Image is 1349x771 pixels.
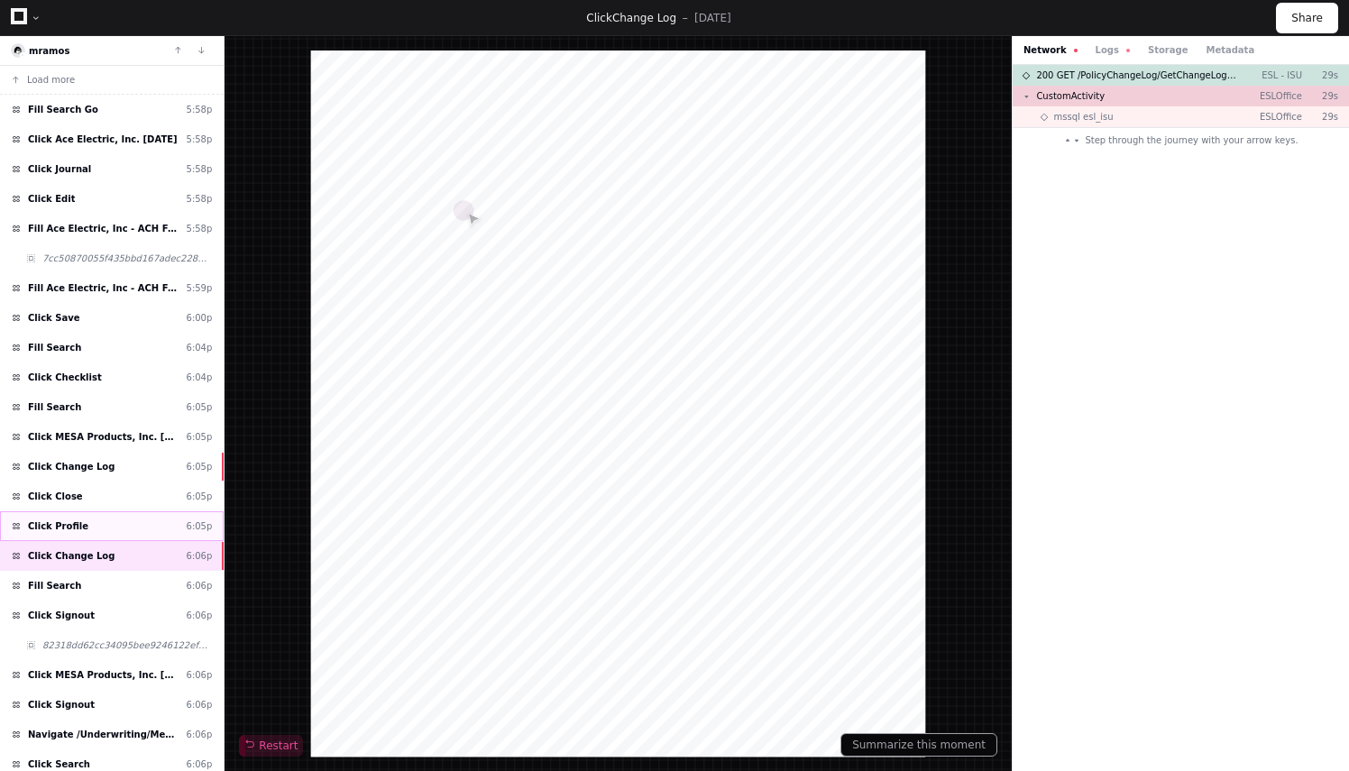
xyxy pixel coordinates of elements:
[187,609,213,622] div: 6:06p
[28,311,80,325] span: Click Save
[13,45,24,57] img: 15.svg
[28,162,91,176] span: Click Journal
[1252,110,1302,124] p: ESLOffice
[1252,89,1302,103] p: ESLOffice
[28,668,179,682] span: Click MESA Products, Inc. [DATE]
[28,341,81,354] span: Fill Search
[28,371,102,384] span: Click Checklist
[187,490,213,503] div: 6:05p
[28,133,178,146] span: Click Ace Electric, Inc. [DATE]
[28,281,179,295] span: Fill Ace Electric, Inc - ACH Form Needs Clarification
[28,192,75,206] span: Click Edit
[28,609,95,622] span: Click Signout
[1148,43,1188,57] button: Storage
[187,460,213,473] div: 6:05p
[28,519,88,533] span: Click Profile
[27,73,75,87] span: Load more
[1085,133,1298,147] span: Step through the journey with your arrow keys.
[187,341,213,354] div: 6:04p
[1302,69,1338,82] p: 29s
[28,757,90,771] span: Click Search
[187,668,213,682] div: 6:06p
[28,103,98,116] span: Fill Search Go
[1302,110,1338,124] p: 29s
[187,281,213,295] div: 5:59p
[187,549,213,563] div: 6:06p
[1302,89,1338,103] p: 29s
[28,222,179,235] span: Fill Ace Electric, Inc - ACH Form Needs Clarification
[42,252,212,265] span: 7cc50870055f435bbd167adec22837fc
[187,430,213,444] div: 6:05p
[28,728,179,741] span: Navigate /Underwriting/MedicalStopLoss
[187,519,213,533] div: 6:05p
[840,733,997,757] button: Summarize this moment
[28,698,95,711] span: Click Signout
[1276,3,1338,33] button: Share
[187,698,213,711] div: 6:06p
[187,757,213,771] div: 6:06p
[694,11,731,25] p: [DATE]
[42,638,212,652] span: 82318dd62cc34095bee9246122efe812
[1206,43,1254,57] button: Metadata
[187,192,213,206] div: 5:58p
[586,12,612,24] span: Click
[187,103,213,116] div: 5:58p
[187,222,213,235] div: 5:58p
[187,162,213,176] div: 5:58p
[1096,43,1130,57] button: Logs
[1036,69,1237,82] span: 200 GET /PolicyChangeLog/GetChangeLogView/
[187,400,213,414] div: 6:05p
[239,735,303,757] button: Restart
[187,133,213,146] div: 5:58p
[28,579,81,592] span: Fill Search
[244,739,298,753] span: Restart
[187,579,213,592] div: 6:06p
[1054,110,1114,124] span: mssql esl_isu
[28,460,115,473] span: Click Change Log
[187,371,213,384] div: 6:04p
[612,12,676,24] span: Change Log
[1252,69,1302,82] p: ESL - ISU
[187,311,213,325] div: 6:00p
[28,400,81,414] span: Fill Search
[1036,89,1105,103] span: CustomActivity
[1023,43,1078,57] button: Network
[28,490,83,503] span: Click Close
[28,549,115,563] span: Click Change Log
[28,430,179,444] span: Click MESA Products, Inc. [DATE]
[187,728,213,741] div: 6:06p
[29,46,69,56] a: mramos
